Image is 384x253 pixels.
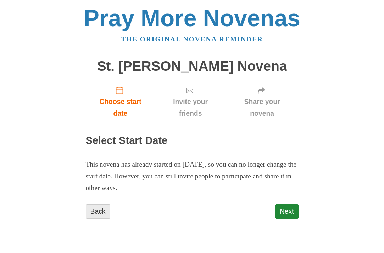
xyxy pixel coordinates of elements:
[86,135,299,146] h2: Select Start Date
[226,81,299,123] a: Share your novena
[275,204,299,219] a: Next
[155,81,226,123] a: Invite your friends
[86,81,155,123] a: Choose start date
[84,5,300,31] a: Pray More Novenas
[86,159,299,194] p: This novena has already started on [DATE], so you can no longer change the start date. However, y...
[86,204,110,219] a: Back
[93,96,148,119] span: Choose start date
[162,96,218,119] span: Invite your friends
[233,96,291,119] span: Share your novena
[86,59,299,74] h1: St. [PERSON_NAME] Novena
[121,35,263,43] a: The original novena reminder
